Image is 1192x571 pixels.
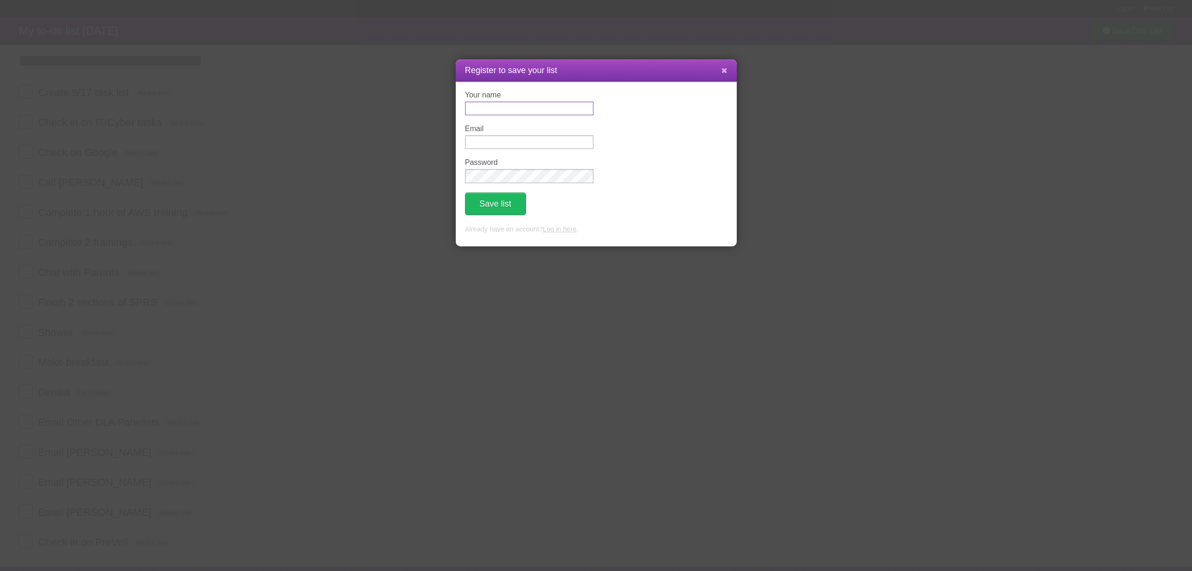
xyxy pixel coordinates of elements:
[465,64,727,77] h1: Register to save your list
[465,224,727,235] p: Already have an account? .
[465,193,526,215] button: Save list
[465,158,593,167] label: Password
[465,125,593,133] label: Email
[465,91,593,99] label: Your name
[543,225,577,233] a: Log in here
